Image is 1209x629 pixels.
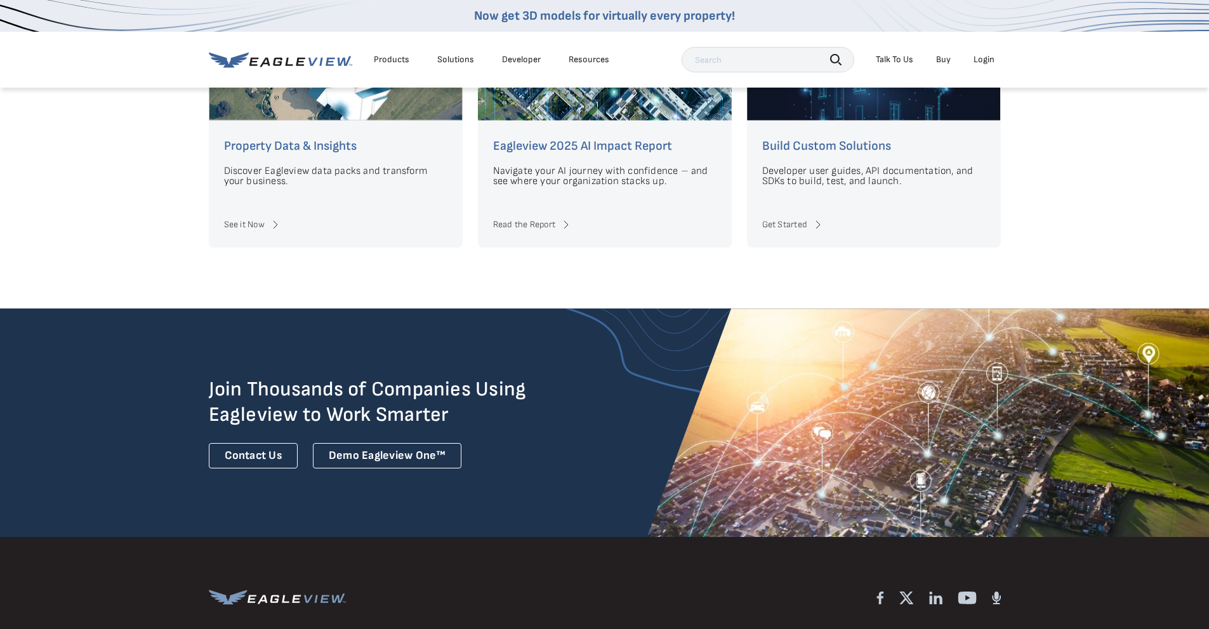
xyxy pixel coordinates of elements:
input: Search [682,47,854,72]
div: Talk To Us [876,54,913,65]
h4: Eagleview 2025 AI Impact Report [493,136,717,156]
h2: Join Thousands of Companies Using Eagleview to Work Smarter [209,377,535,428]
h4: Property Data & Insights [224,136,447,156]
a: Read the Report [493,217,717,232]
div: Demo Eagleview One™ [313,443,462,469]
a: Buy [936,54,951,65]
div: Login [974,54,994,65]
p: Navigate your AI journey with confidence – and see where your organization stacks up. [493,166,717,187]
div: Products [374,54,409,65]
p: Discover Eagleview data packs and transform your business. [224,166,447,187]
a: Get Started [762,217,986,232]
a: Now get 3D models for virtually every property! [474,8,735,23]
a: Contact Us [209,443,298,469]
p: Developer user guides, API documentation, and SDKs to build, test, and launch. [762,166,986,187]
div: Resources [569,54,609,65]
a: See it Now [224,217,447,232]
div: Solutions [437,54,474,65]
h4: Build Custom Solutions [762,136,986,156]
a: Developer [502,54,541,65]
